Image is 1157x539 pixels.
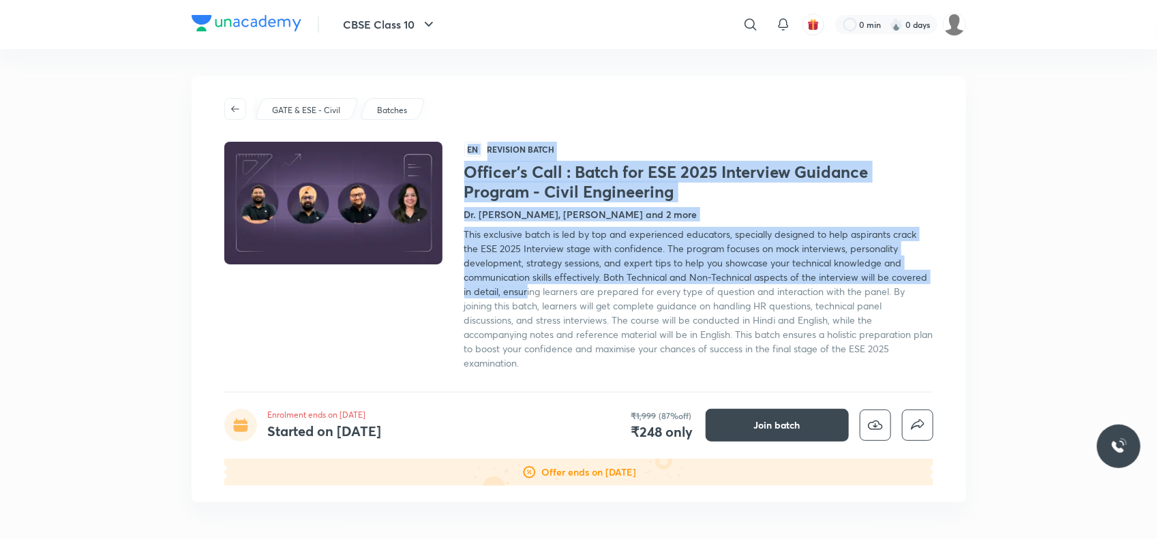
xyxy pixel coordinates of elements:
button: Join batch [706,409,849,442]
img: Neha Kumbhare [943,13,966,36]
h1: Officer's Call : Batch for ESE 2025 Interview Guidance Program - Civil Engineering [464,162,933,202]
span: This exclusive batch is led by top and experienced educators, specially designed to help aspirant... [464,228,933,369]
img: Company Logo [192,15,301,31]
p: Enrolment ends on [DATE] [268,409,382,421]
p: ₹1,999 [631,410,657,422]
img: streak [890,18,903,31]
h4: Dr. [PERSON_NAME], [PERSON_NAME] and 2 more [464,207,697,221]
span: EN [464,142,482,157]
img: offer [521,464,537,480]
p: Revision Batch [487,144,555,155]
p: Batches [377,104,407,117]
img: ttu [1111,438,1127,455]
h4: Started on [DATE] [268,422,382,440]
span: Join batch [754,418,800,432]
img: Thumbnail [222,140,444,266]
a: Company Logo [192,15,301,35]
p: GATE & ESE - Civil [272,104,340,117]
a: GATE & ESE - Civil [269,104,342,117]
p: (87%off) [659,410,692,422]
button: CBSE Class 10 [335,11,445,38]
img: offer [224,459,933,486]
span: Offer ends on [DATE] [541,467,636,478]
h4: ₹248 only [631,422,693,442]
a: Batches [374,104,409,117]
button: avatar [802,14,824,35]
img: avatar [807,18,820,31]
